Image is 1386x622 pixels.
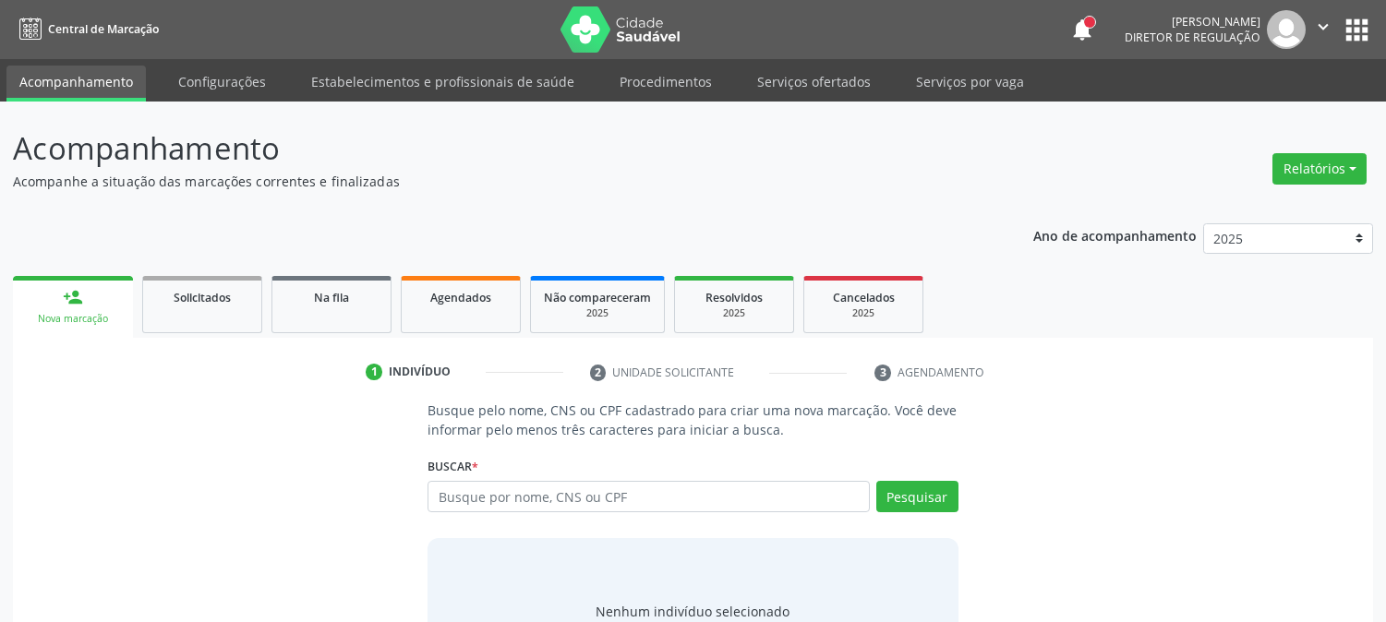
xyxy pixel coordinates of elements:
div: person_add [63,287,83,307]
div: 2025 [688,306,780,320]
p: Acompanhe a situação das marcações correntes e finalizadas [13,172,965,191]
input: Busque por nome, CNS ou CPF [428,481,869,512]
button: Relatórios [1272,153,1367,185]
div: Nova marcação [26,312,120,326]
i:  [1313,17,1333,37]
span: Não compareceram [544,290,651,305]
p: Acompanhamento [13,126,965,172]
a: Serviços por vaga [903,66,1037,98]
div: Indivíduo [389,364,451,380]
a: Central de Marcação [13,14,159,44]
a: Procedimentos [607,66,725,98]
button: notifications [1069,17,1095,42]
label: Buscar [428,452,478,481]
span: Solicitados [174,290,231,305]
div: 2025 [817,306,910,320]
button: apps [1341,14,1373,46]
a: Estabelecimentos e profissionais de saúde [298,66,587,98]
button:  [1306,10,1341,49]
a: Acompanhamento [6,66,146,102]
a: Serviços ofertados [744,66,884,98]
a: Configurações [165,66,279,98]
span: Na fila [314,290,349,305]
span: Central de Marcação [48,21,159,37]
p: Busque pelo nome, CNS ou CPF cadastrado para criar uma nova marcação. Você deve informar pelo men... [428,401,958,439]
div: Nenhum indivíduo selecionado [596,602,789,621]
span: Resolvidos [705,290,763,305]
p: Ano de acompanhamento [1033,223,1197,246]
button: Pesquisar [876,481,958,512]
div: 2025 [544,306,651,320]
div: [PERSON_NAME] [1125,14,1260,30]
span: Cancelados [833,290,895,305]
img: img [1267,10,1306,49]
div: 1 [366,364,382,380]
span: Agendados [430,290,491,305]
span: Diretor de regulação [1125,30,1260,45]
